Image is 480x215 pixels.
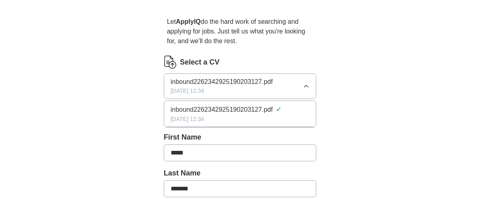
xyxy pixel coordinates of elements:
[171,77,273,87] span: inbound2262342925190203127.pdf
[180,57,220,68] label: Select a CV
[164,168,317,179] label: Last Name
[171,105,273,115] span: inbound2262342925190203127.pdf
[176,18,201,25] strong: ApplyIQ
[164,56,177,69] img: CV Icon
[171,115,310,123] div: [DATE] 12:34
[171,87,204,95] span: [DATE] 12:34
[164,132,317,143] label: First Name
[276,104,282,115] span: ✓
[164,14,317,49] p: Let do the hard work of searching and applying for jobs. Just tell us what you're looking for, an...
[164,73,317,99] button: inbound2262342925190203127.pdf[DATE] 12:34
